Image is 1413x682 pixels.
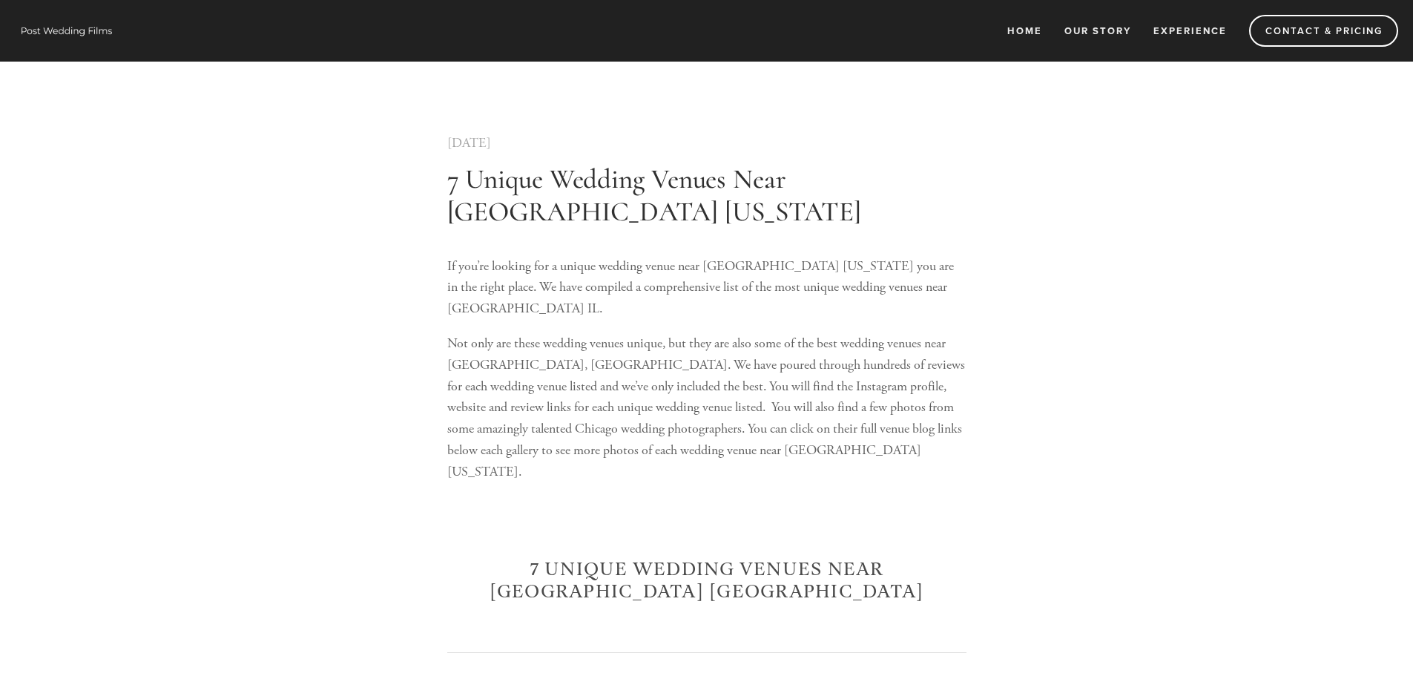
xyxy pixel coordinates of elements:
p: If you’re looking for a unique wedding venue near [GEOGRAPHIC_DATA] [US_STATE] you are in the rig... [447,256,966,320]
a: 7 Unique Wedding Venues Near [GEOGRAPHIC_DATA] [US_STATE] [447,163,861,229]
a: [DATE] [447,134,491,151]
a: Contact & Pricing [1249,15,1398,47]
a: Our Story [1055,19,1141,43]
a: Experience [1144,19,1236,43]
p: Not only are these wedding venues unique, but they are also some of the best wedding venues near ... [447,333,966,483]
a: Home [998,19,1052,43]
h2: 7 Unique Wedding Venues Near [GEOGRAPHIC_DATA] [GEOGRAPHIC_DATA] [447,559,966,603]
img: Wisconsin Wedding Videographer [15,19,119,42]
